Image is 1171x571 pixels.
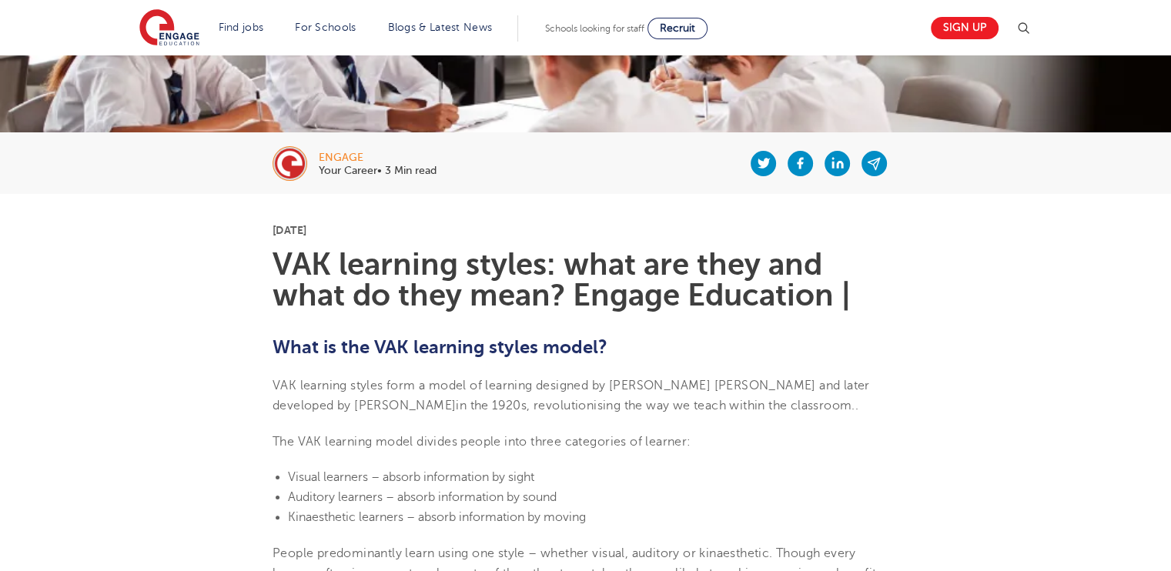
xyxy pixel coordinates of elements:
[288,510,586,524] span: Kinaesthetic learners – absorb information by moving
[273,435,691,449] span: The VAK learning model divides people into three categories of learner:
[288,490,557,504] span: Auditory learners – absorb information by sound
[931,17,999,39] a: Sign up
[545,23,644,34] span: Schools looking for staff
[388,22,493,33] a: Blogs & Latest News
[295,22,356,33] a: For Schools
[219,22,264,33] a: Find jobs
[319,152,437,163] div: engage
[319,165,437,176] p: Your Career• 3 Min read
[273,379,870,412] span: VAK learning styles form a model of learning designed by [PERSON_NAME] [PERSON_NAME] and later de...
[139,9,199,48] img: Engage Education
[288,470,534,484] span: Visual learners – absorb information by sight
[273,336,607,358] b: What is the VAK learning styles model?
[273,225,898,235] p: [DATE]
[456,399,855,412] span: in the 1920s, revolutionising the way we teach within the classroom.
[273,249,898,311] h1: VAK learning styles: what are they and what do they mean? Engage Education |
[647,18,708,39] a: Recruit
[660,22,695,34] span: Recruit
